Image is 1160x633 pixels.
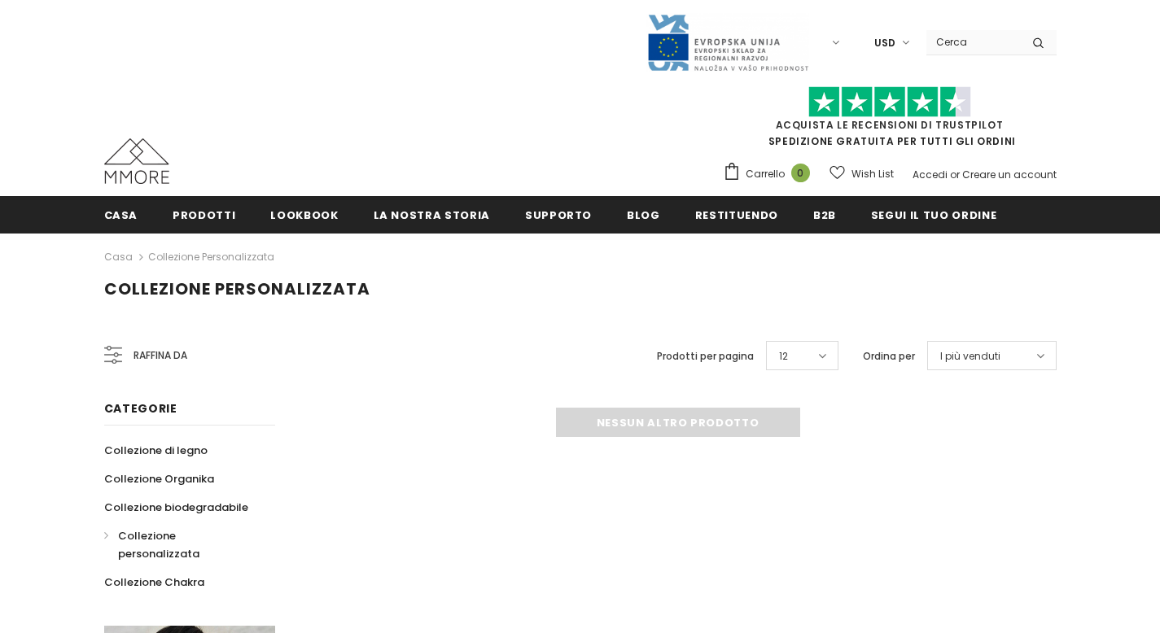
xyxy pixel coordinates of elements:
span: Casa [104,207,138,223]
img: Fidati di Pilot Stars [808,86,971,118]
a: Wish List [830,159,894,188]
span: Collezione di legno [104,443,208,458]
span: Collezione biodegradabile [104,500,248,515]
a: Casa [104,196,138,233]
span: I più venduti [940,348,1000,365]
a: Collezione personalizzata [104,522,257,568]
a: Collezione di legno [104,436,208,465]
span: supporto [525,207,592,223]
a: Restituendo [695,196,778,233]
a: Casa [104,247,133,267]
a: Collezione Chakra [104,568,204,596]
a: Collezione Organika [104,465,214,493]
a: Lookbook [270,196,338,233]
a: supporto [525,196,592,233]
a: La nostra storia [374,196,490,233]
a: B2B [813,196,836,233]
label: Ordina per [863,348,915,365]
a: Accedi [913,168,948,181]
span: B2B [813,207,836,223]
input: Search Site [926,30,1020,54]
span: Segui il tuo ordine [871,207,996,223]
span: Blog [627,207,660,223]
span: Carrello [746,166,785,182]
a: Javni Razpis [646,35,809,49]
a: Creare un account [962,168,1057,181]
a: Carrello 0 [723,162,818,186]
a: Acquista le recensioni di TrustPilot [776,118,1004,132]
span: 12 [779,348,788,365]
span: Lookbook [270,207,338,223]
a: Segui il tuo ordine [871,196,996,233]
img: Casi MMORE [104,138,169,184]
span: Restituendo [695,207,778,223]
span: or [950,168,960,181]
a: Prodotti [173,196,235,233]
span: La nostra storia [374,207,490,223]
span: Collezione Organika [104,471,214,487]
span: Prodotti [173,207,235,223]
span: SPEDIZIONE GRATUITA PER TUTTI GLI ORDINI [723,94,1057,148]
span: Collezione personalizzata [104,277,370,300]
span: Categorie [104,400,177,417]
span: Wish List [851,166,894,182]
span: Collezione personalizzata [118,528,199,561]
span: Collezione Chakra [104,574,204,590]
span: Raffina da [134,347,187,365]
a: Blog [627,196,660,233]
a: Collezione biodegradabile [104,493,248,522]
span: 0 [791,164,810,182]
label: Prodotti per pagina [657,348,754,365]
a: Collezione personalizzata [148,250,274,264]
span: USD [874,35,895,51]
img: Javni Razpis [646,13,809,72]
